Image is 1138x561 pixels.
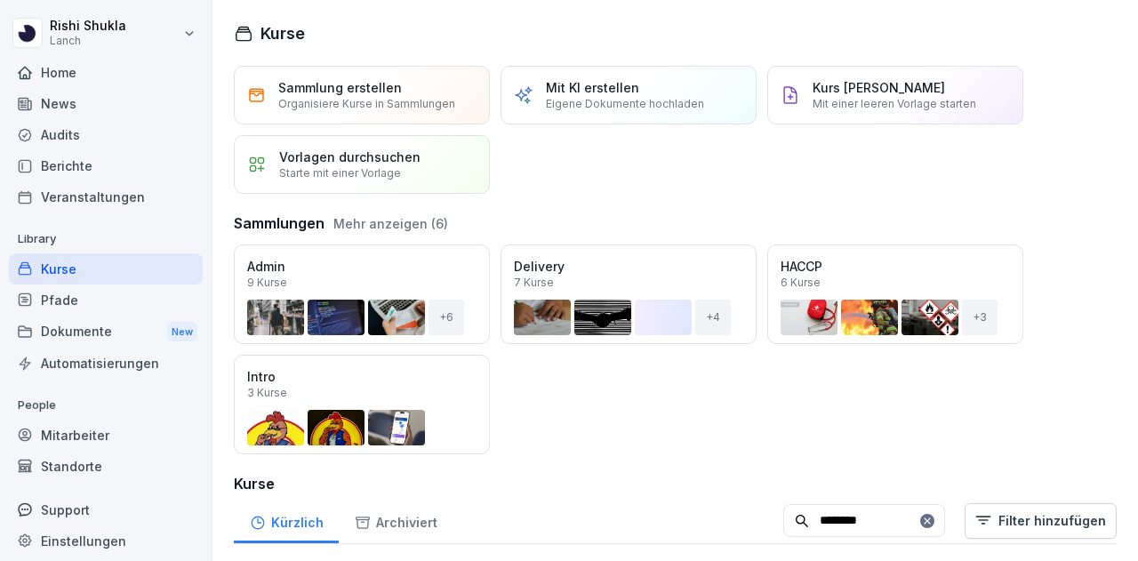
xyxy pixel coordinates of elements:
p: Admin [247,259,285,274]
h3: Sammlungen [234,212,325,234]
a: Automatisierungen [9,348,203,379]
button: Mehr anzeigen (6) [333,214,448,233]
a: Berichte [9,150,203,181]
a: Archiviert [339,498,453,543]
a: Standorte [9,451,203,482]
p: 7 Kurse [514,276,554,289]
p: Rishi Shukla [50,19,126,34]
div: Dokumente [9,316,203,349]
a: Kürzlich [234,498,339,543]
p: HACCP [781,259,822,274]
p: Lanch [50,35,126,47]
a: Mitarbeiter [9,420,203,451]
p: 6 Kurse [781,276,821,289]
p: Kurs [PERSON_NAME] [813,80,945,95]
div: + 4 [695,300,731,335]
p: Sammlung erstellen [278,80,402,95]
a: Home [9,57,203,88]
p: Eigene Dokumente hochladen [546,97,704,110]
a: Admin9 Kurse+6 [234,244,490,344]
a: Einstellungen [9,525,203,557]
p: 9 Kurse [247,276,287,289]
a: Kurse [9,253,203,285]
a: Veranstaltungen [9,181,203,212]
div: + 6 [429,300,464,335]
p: 3 Kurse [247,386,287,399]
p: Vorlagen durchsuchen [279,149,421,164]
div: + 3 [962,300,998,335]
p: Delivery [514,259,565,274]
a: Audits [9,119,203,150]
a: Delivery7 Kurse+4 [501,244,757,344]
p: People [9,391,203,420]
a: HACCP6 Kurse+3 [767,244,1023,344]
p: Mit KI erstellen [546,80,639,95]
a: Pfade [9,285,203,316]
h1: Kurse [260,21,305,45]
h3: Kurse [234,473,1117,494]
p: Mit einer leeren Vorlage starten [813,97,976,110]
p: Starte mit einer Vorlage [279,166,401,180]
div: New [167,322,197,342]
a: DokumenteNew [9,316,203,349]
p: Library [9,225,203,253]
p: Intro [247,369,276,384]
div: Support [9,494,203,525]
a: Intro3 Kurse [234,355,490,454]
a: News [9,88,203,119]
p: Organisiere Kurse in Sammlungen [278,97,455,110]
button: Filter hinzufügen [965,503,1117,539]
